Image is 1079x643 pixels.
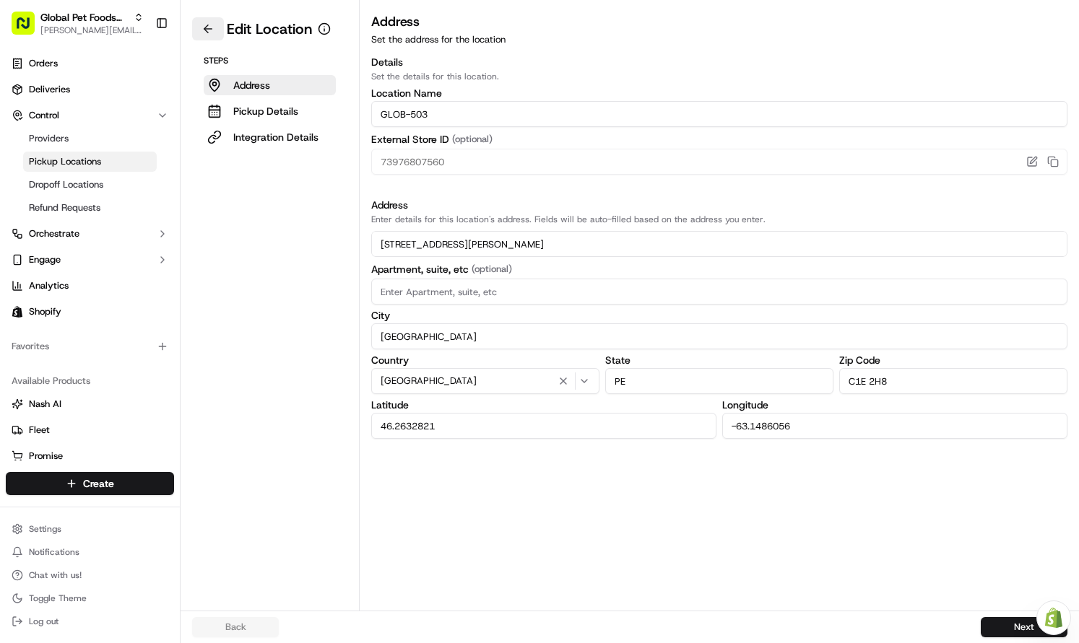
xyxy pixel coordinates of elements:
[605,368,833,394] input: Enter State
[29,253,61,266] span: Engage
[371,71,1067,82] p: Set the details for this location.
[122,324,134,336] div: 💻
[371,413,716,439] input: Enter Latitude
[204,55,336,66] p: Steps
[224,185,263,202] button: See all
[23,198,157,218] a: Refund Requests
[29,201,100,214] span: Refund Requests
[12,424,168,437] a: Fleet
[6,6,149,40] button: Global Pet Foods National[PERSON_NAME][EMAIL_ADDRESS][DOMAIN_NAME]
[128,263,157,274] span: [DATE]
[6,248,174,271] button: Engage
[6,104,174,127] button: Control
[233,130,318,144] p: Integration Details
[12,306,23,318] img: Shopify logo
[371,214,1067,225] p: Enter details for this location's address. Fields will be auto-filled based on the address you en...
[29,132,69,145] span: Providers
[102,357,175,369] a: Powered byPylon
[6,300,174,323] a: Shopify
[227,19,312,39] h1: Edit Location
[204,75,336,95] button: Address
[12,450,168,463] a: Promise
[45,263,117,274] span: [PERSON_NAME]
[29,424,50,437] span: Fleet
[6,335,174,358] div: Favorites
[12,398,168,411] a: Nash AI
[29,450,63,463] span: Promise
[40,25,144,36] button: [PERSON_NAME][EMAIL_ADDRESS][DOMAIN_NAME]
[23,175,157,195] a: Dropoff Locations
[14,249,38,272] img: Lucas Ferreira
[371,149,1067,175] input: Enter External Store ID
[14,188,97,199] div: Past conversations
[23,152,157,172] a: Pickup Locations
[29,57,58,70] span: Orders
[29,592,87,604] span: Toggle Theme
[371,355,599,365] label: Country
[14,14,43,43] img: Nash
[120,224,125,235] span: •
[29,523,61,535] span: Settings
[45,224,117,235] span: [PERSON_NAME]
[29,569,82,581] span: Chat with us!
[38,93,260,108] input: Got a question? Start typing here...
[29,109,59,122] span: Control
[371,323,1067,349] input: Enter City
[40,10,128,25] button: Global Pet Foods National
[29,398,61,411] span: Nash AI
[116,317,238,343] a: 💻API Documentation
[14,58,263,81] p: Welcome 👋
[29,323,110,337] span: Knowledge Base
[9,317,116,343] a: 📗Knowledge Base
[371,33,1067,46] p: Set the address for the location
[144,358,175,369] span: Pylon
[30,138,56,164] img: 4988371391238_9404d814bf3eb2409008_72.png
[371,368,599,394] button: [GEOGRAPHIC_DATA]
[120,263,125,274] span: •
[83,476,114,491] span: Create
[981,617,1067,637] button: Next
[6,419,174,442] button: Fleet
[6,393,174,416] button: Nash AI
[23,128,157,149] a: Providers
[6,565,174,585] button: Chat with us!
[371,133,1067,146] label: External Store ID
[65,152,199,164] div: We're available if you need us!
[29,279,69,292] span: Analytics
[839,368,1067,394] input: Enter Zip Code
[29,616,58,627] span: Log out
[381,375,477,388] span: [GEOGRAPHIC_DATA]
[472,263,512,276] span: (optional)
[6,611,174,631] button: Log out
[371,198,1067,212] h3: Address
[371,55,1067,69] h3: Details
[14,210,38,233] img: Mariam Aslam
[29,227,79,240] span: Orchestrate
[233,78,270,92] p: Address
[6,472,174,495] button: Create
[29,178,103,191] span: Dropoff Locations
[6,542,174,562] button: Notifications
[605,355,833,365] label: State
[722,400,1067,410] label: Longitude
[14,138,40,164] img: 1736555255976-a54dd68f-1ca7-489b-9aae-adbdc363a1c4
[371,263,1067,276] label: Apartment, suite, etc
[371,231,1067,257] input: Enter address
[29,546,79,558] span: Notifications
[6,78,174,101] a: Deliveries
[371,88,1067,98] label: Location Name
[29,83,70,96] span: Deliveries
[6,588,174,608] button: Toggle Theme
[204,101,336,121] button: Pickup Details
[65,138,237,152] div: Start new chat
[371,12,1067,32] h3: Address
[371,400,716,410] label: Latitude
[371,279,1067,305] input: Enter Apartment, suite, etc
[6,369,174,393] div: Available Products
[371,310,1067,320] label: City
[29,224,40,236] img: 1736555255976-a54dd68f-1ca7-489b-9aae-adbdc363a1c4
[136,323,232,337] span: API Documentation
[246,142,263,159] button: Start new chat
